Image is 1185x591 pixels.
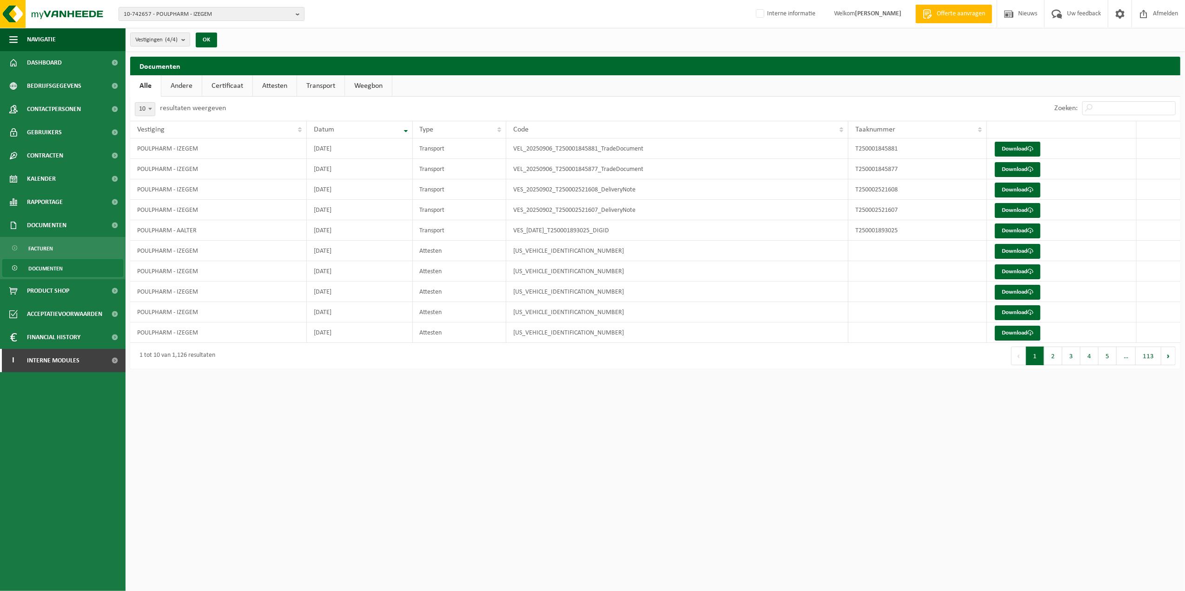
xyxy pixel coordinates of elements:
[27,349,79,372] span: Interne modules
[413,261,507,282] td: Attesten
[413,200,507,220] td: Transport
[28,240,53,257] span: Facturen
[130,179,307,200] td: POULPHARM - IZEGEM
[307,322,413,343] td: [DATE]
[314,126,334,133] span: Datum
[161,75,202,97] a: Andere
[27,98,81,121] span: Contactpersonen
[130,282,307,302] td: POULPHARM - IZEGEM
[130,159,307,179] td: POULPHARM - IZEGEM
[27,279,69,302] span: Product Shop
[27,121,62,144] span: Gebruikers
[413,138,507,159] td: Transport
[307,220,413,241] td: [DATE]
[848,220,987,241] td: T250001893025
[130,33,190,46] button: Vestigingen(4/4)
[995,183,1040,197] a: Download
[995,326,1040,341] a: Download
[848,179,987,200] td: T250002521608
[506,138,848,159] td: VEL_20250906_T250001845881_TradeDocument
[27,167,56,190] span: Kalender
[307,241,413,261] td: [DATE]
[934,9,987,19] span: Offerte aanvragen
[9,349,18,372] span: I
[1044,347,1062,365] button: 2
[995,142,1040,157] a: Download
[506,282,848,302] td: [US_VEHICLE_IDENTIFICATION_NUMBER]
[995,244,1040,259] a: Download
[506,179,848,200] td: VES_20250902_T250002521608_DeliveryNote
[506,241,848,261] td: [US_VEHICLE_IDENTIFICATION_NUMBER]
[135,102,155,116] span: 10
[995,203,1040,218] a: Download
[135,103,155,116] span: 10
[307,179,413,200] td: [DATE]
[855,10,901,17] strong: [PERSON_NAME]
[27,190,63,214] span: Rapportage
[137,126,165,133] span: Vestiging
[119,7,305,21] button: 10-742657 - POULPHARM - IZEGEM
[130,302,307,322] td: POULPHARM - IZEGEM
[27,28,56,51] span: Navigatie
[915,5,992,23] a: Offerte aanvragen
[420,126,434,133] span: Type
[130,75,161,97] a: Alle
[506,322,848,343] td: [US_VEHICLE_IDENTIFICATION_NUMBER]
[1161,347,1176,365] button: Next
[754,7,815,21] label: Interne informatie
[506,261,848,282] td: [US_VEHICLE_IDENTIFICATION_NUMBER]
[506,220,848,241] td: VES_[DATE]_T250001893025_DIGID
[27,214,66,237] span: Documenten
[307,302,413,322] td: [DATE]
[27,51,62,74] span: Dashboard
[2,259,123,277] a: Documenten
[27,144,63,167] span: Contracten
[160,105,226,112] label: resultaten weergeven
[1054,105,1078,112] label: Zoeken:
[27,302,102,326] span: Acceptatievoorwaarden
[196,33,217,47] button: OK
[345,75,392,97] a: Weegbon
[413,322,507,343] td: Attesten
[413,179,507,200] td: Transport
[307,282,413,302] td: [DATE]
[995,162,1040,177] a: Download
[1011,347,1026,365] button: Previous
[995,285,1040,300] a: Download
[27,74,81,98] span: Bedrijfsgegevens
[307,138,413,159] td: [DATE]
[130,57,1180,75] h2: Documenten
[28,260,63,277] span: Documenten
[506,159,848,179] td: VEL_20250906_T250001845877_TradeDocument
[506,200,848,220] td: VES_20250902_T250002521607_DeliveryNote
[848,159,987,179] td: T250001845877
[253,75,297,97] a: Attesten
[1080,347,1099,365] button: 4
[1136,347,1161,365] button: 113
[135,348,215,364] div: 1 tot 10 van 1,126 resultaten
[165,37,178,43] count: (4/4)
[855,126,895,133] span: Taaknummer
[413,159,507,179] td: Transport
[1117,347,1136,365] span: …
[124,7,292,21] span: 10-742657 - POULPHARM - IZEGEM
[297,75,344,97] a: Transport
[1062,347,1080,365] button: 3
[848,200,987,220] td: T250002521607
[513,126,529,133] span: Code
[413,282,507,302] td: Attesten
[848,138,987,159] td: T250001845881
[130,241,307,261] td: POULPHARM - IZEGEM
[307,261,413,282] td: [DATE]
[27,326,80,349] span: Financial History
[307,200,413,220] td: [DATE]
[2,239,123,257] a: Facturen
[130,220,307,241] td: POULPHARM - AALTER
[1026,347,1044,365] button: 1
[1099,347,1117,365] button: 5
[130,261,307,282] td: POULPHARM - IZEGEM
[135,33,178,47] span: Vestigingen
[413,241,507,261] td: Attesten
[307,159,413,179] td: [DATE]
[130,322,307,343] td: POULPHARM - IZEGEM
